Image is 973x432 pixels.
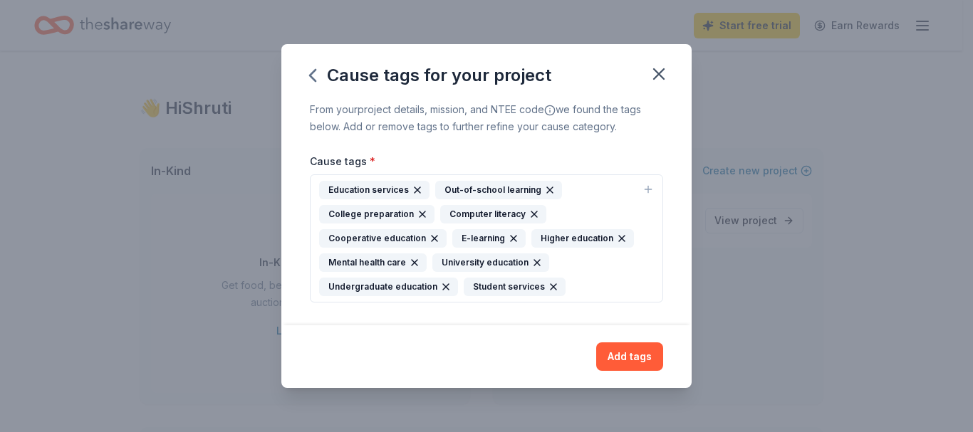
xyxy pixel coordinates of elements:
div: University education [432,253,549,272]
button: Add tags [596,342,663,371]
div: Computer literacy [440,205,546,223]
div: College preparation [319,205,435,223]
div: E-learning [452,229,526,248]
label: Cause tags [310,154,375,169]
div: From your project details, mission, and NTEE code we found the tags below. Add or remove tags to ... [310,101,663,135]
div: Student services [464,278,566,296]
div: Cooperative education [319,229,447,248]
div: Education services [319,181,430,199]
div: Undergraduate education [319,278,458,296]
div: Cause tags for your project [310,64,551,87]
button: Education servicesOut-of-school learningCollege preparationComputer literacyCooperative education... [310,174,663,302]
div: Mental health care [319,253,427,272]
div: Out-of-school learning [435,181,562,199]
div: Higher education [531,229,634,248]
